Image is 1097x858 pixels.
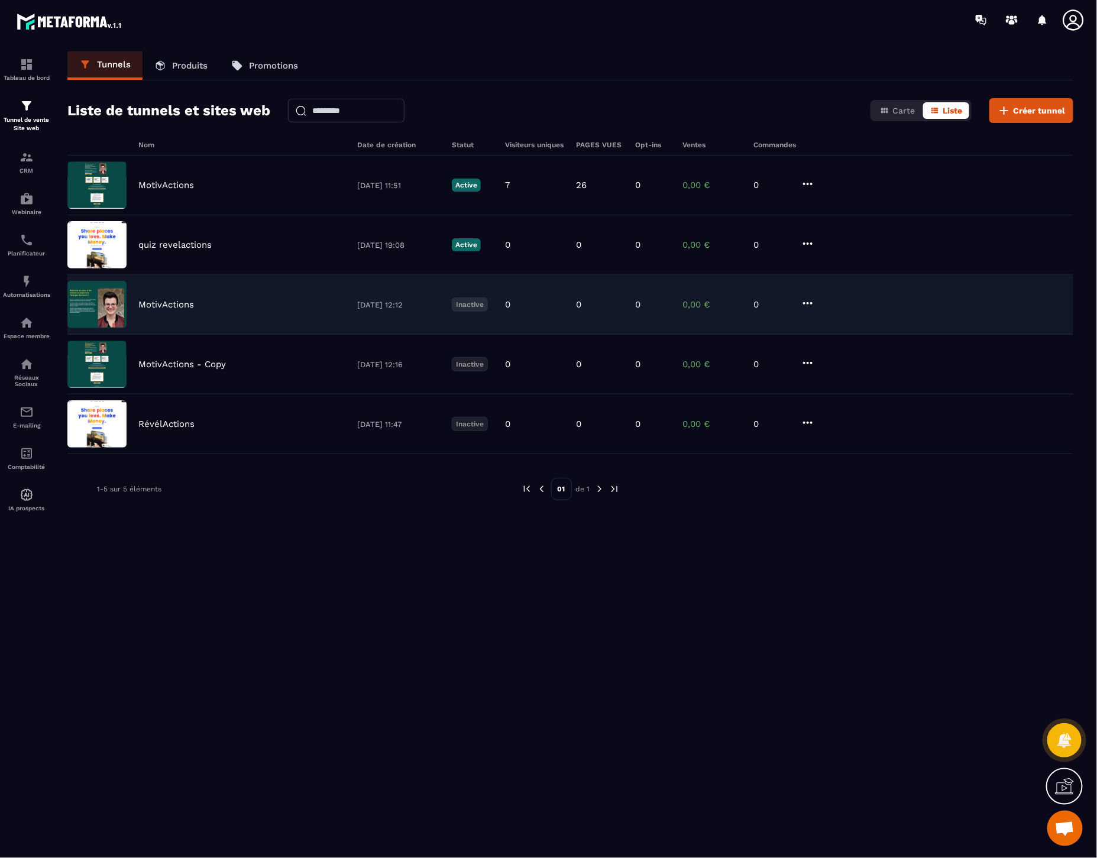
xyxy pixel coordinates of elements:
img: image [67,400,127,448]
p: 0 [635,180,640,190]
p: Automatisations [3,292,50,298]
a: formationformationTunnel de vente Site web [3,90,50,141]
button: Carte [873,102,922,119]
img: formation [20,57,34,72]
span: Liste [943,106,962,115]
p: Active [452,238,481,251]
p: [DATE] 12:12 [357,300,440,309]
a: Tunnels [67,51,143,80]
p: 0,00 € [682,359,742,370]
h6: PAGES VUES [576,141,623,149]
p: 26 [576,180,587,190]
a: accountantaccountantComptabilité [3,438,50,479]
p: [DATE] 19:08 [357,241,440,250]
img: logo [17,11,123,32]
p: de 1 [576,484,590,494]
p: 0 [576,239,581,250]
p: 0,00 € [682,180,742,190]
p: [DATE] 12:16 [357,360,440,369]
p: 0 [576,419,581,429]
p: Inactive [452,297,488,312]
span: Créer tunnel [1014,105,1066,116]
img: formation [20,150,34,164]
img: automations [20,488,34,502]
a: Promotions [219,51,310,80]
p: IA prospects [3,505,50,511]
p: E-mailing [3,422,50,429]
button: Créer tunnel [989,98,1073,123]
img: next [594,484,605,494]
img: scheduler [20,233,34,247]
p: Planificateur [3,250,50,257]
p: [DATE] 11:47 [357,420,440,429]
p: 0 [635,359,640,370]
img: image [67,161,127,209]
p: 0 [576,299,581,310]
p: CRM [3,167,50,174]
p: Promotions [249,60,298,71]
img: email [20,405,34,419]
button: Liste [923,102,969,119]
p: 7 [505,180,510,190]
h6: Ventes [682,141,742,149]
p: 0 [753,180,789,190]
span: Carte [892,106,915,115]
img: automations [20,316,34,330]
a: schedulerschedulerPlanificateur [3,224,50,266]
h6: Commandes [753,141,796,149]
p: 0 [505,419,510,429]
img: social-network [20,357,34,371]
p: quiz revelactions [138,239,212,250]
p: 0,00 € [682,299,742,310]
h6: Date de création [357,141,440,149]
img: image [67,221,127,268]
p: 0 [505,299,510,310]
h6: Opt-ins [635,141,671,149]
a: automationsautomationsAutomatisations [3,266,50,307]
p: Inactive [452,417,488,431]
p: 0 [505,239,510,250]
img: automations [20,274,34,289]
p: RévélActions [138,419,195,429]
img: image [67,341,127,388]
p: 0 [505,359,510,370]
p: MotivActions [138,299,194,310]
h6: Nom [138,141,345,149]
img: next [609,484,620,494]
p: Tunnels [97,59,131,70]
p: Réseaux Sociaux [3,374,50,387]
p: [DATE] 11:51 [357,181,440,190]
img: prev [536,484,547,494]
p: 0 [753,299,789,310]
p: 1-5 sur 5 éléments [97,485,161,493]
h6: Statut [452,141,493,149]
p: Produits [172,60,208,71]
p: Tableau de bord [3,75,50,81]
img: accountant [20,446,34,461]
p: 0,00 € [682,239,742,250]
p: 0 [635,299,640,310]
p: 0 [576,359,581,370]
a: formationformationTableau de bord [3,48,50,90]
img: image [67,281,127,328]
p: Espace membre [3,333,50,339]
a: emailemailE-mailing [3,396,50,438]
p: Inactive [452,357,488,371]
p: Webinaire [3,209,50,215]
p: 0 [753,359,789,370]
p: 0 [635,419,640,429]
p: Comptabilité [3,464,50,470]
h6: Visiteurs uniques [505,141,564,149]
a: social-networksocial-networkRéseaux Sociaux [3,348,50,396]
a: automationsautomationsEspace membre [3,307,50,348]
img: automations [20,192,34,206]
p: 0 [635,239,640,250]
p: 0 [753,239,789,250]
a: Produits [143,51,219,80]
p: 0 [753,419,789,429]
a: formationformationCRM [3,141,50,183]
p: 01 [551,478,572,500]
p: MotivActions [138,180,194,190]
div: Ouvrir le chat [1047,811,1083,846]
p: Tunnel de vente Site web [3,116,50,132]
